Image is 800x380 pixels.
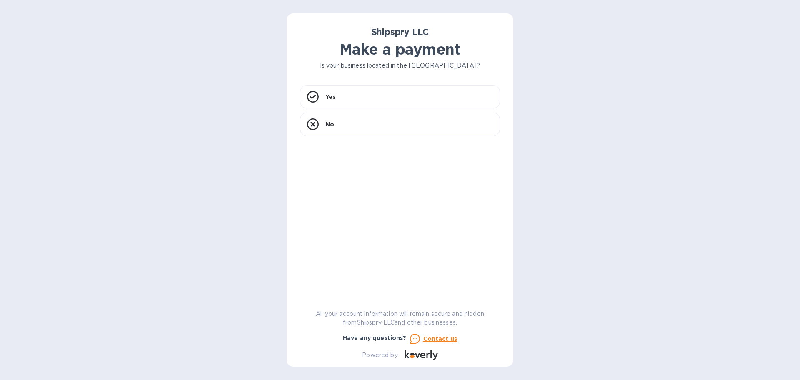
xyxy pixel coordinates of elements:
h1: Make a payment [300,40,500,58]
p: Yes [325,93,335,101]
p: No [325,120,334,128]
p: Powered by [362,351,397,360]
b: Have any questions? [343,335,407,341]
p: Is your business located in the [GEOGRAPHIC_DATA]? [300,61,500,70]
p: All your account information will remain secure and hidden from Shipspry LLC and other businesses. [300,310,500,327]
b: Shipspry LLC [372,27,429,37]
u: Contact us [423,335,457,342]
